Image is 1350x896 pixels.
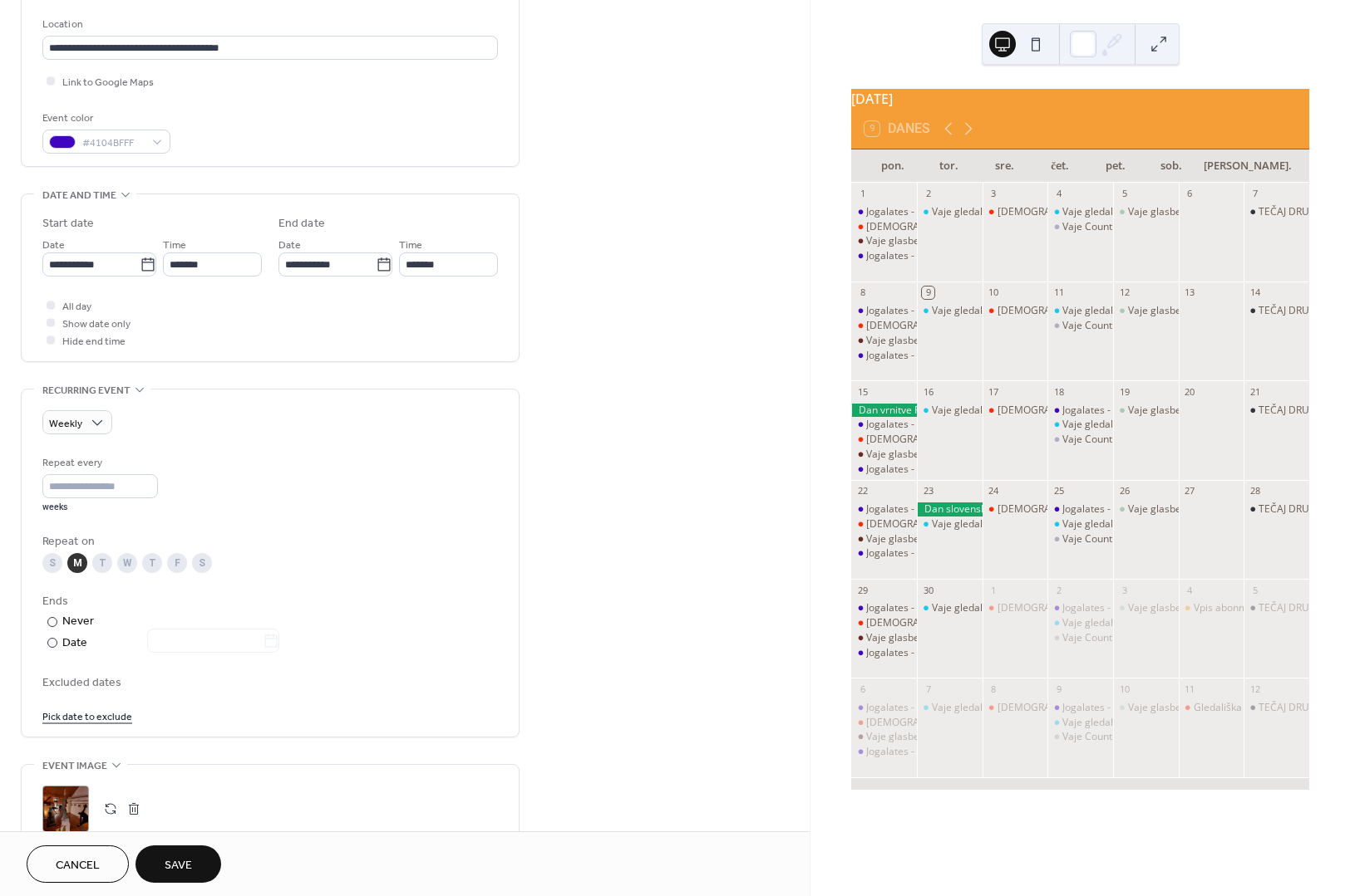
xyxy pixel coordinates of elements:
div: Vaje gledališke skupine [932,517,1039,531]
div: 5 [1118,188,1131,200]
div: 11 [1184,683,1196,695]
div: T [142,553,162,573]
div: Vaje gledališke skupine [932,304,1039,318]
div: sob. [1144,149,1200,183]
div: Namizni tenis [851,433,917,447]
div: Vaje gledališke skupine [917,601,983,615]
div: Vaje gledališke skupine [932,701,1039,715]
div: TEČAJ DRUŽABNIH PLESOV [1244,601,1309,615]
div: Vaje glasbene skupine Dobrovške Zajkle [851,334,917,348]
div: 14 [1249,286,1261,299]
div: Event color [42,110,167,127]
div: Vaje gledališke skupine [932,205,1039,219]
div: TEČAJ DRUŽABNIH PLESOV [1244,205,1309,219]
div: 12 [1249,683,1261,695]
div: Vaje gledališke skupine [917,517,983,531]
div: Ends [42,593,495,610]
div: Jogalates - Energetska vadba (Joga & Pilates) [866,646,1072,660]
div: Vaje glasbene skupine [PERSON_NAME] Band [1128,304,1338,318]
span: Date [278,237,301,254]
div: Vaje glasbene skupine [PERSON_NAME] Band [1128,404,1338,418]
div: Vaje gledališke skupine [917,205,983,219]
div: 12 [1118,286,1131,299]
div: [DEMOGRAPHIC_DATA] tenis [998,205,1132,219]
div: Jogalates - Energetska vadba (Joga & Pilates) [1062,404,1269,418]
div: 6 [1184,188,1196,200]
div: Vaje glasbene skupine Dobrovške Zajkle [866,631,1052,645]
div: Namizni tenis [851,716,917,730]
div: čet. [1032,149,1088,183]
div: Vaje Country plesalne skupine [1047,220,1113,234]
div: S [192,553,212,573]
div: 19 [1118,385,1131,398]
div: Jogalates - Energetska vadba (Joga & Pilates) [851,304,917,318]
div: 10 [988,286,1000,299]
div: TEČAJ DRUŽABNIH PLESOV [1244,502,1309,517]
span: All day [62,298,91,316]
div: 7 [922,683,934,695]
span: Time [163,237,186,254]
div: Vaje Country plesalne skupine [1062,433,1201,447]
div: 3 [988,188,1000,200]
div: Jogalates - Energetska vadba (Joga & Pilates) [866,418,1072,432]
div: Vaje glasbene skupine Dobrovške Zajkle [866,448,1052,462]
div: 9 [1052,683,1065,695]
div: Vaje Country plesalne skupine [1062,532,1201,546]
div: Jogalates - Energetska vadba (Joga & Pilates) [1047,502,1113,517]
span: Recurring event [42,382,131,399]
div: Vaje Country plesalne skupine [1047,730,1113,744]
div: S [42,553,62,573]
div: [DEMOGRAPHIC_DATA] tenis [998,304,1132,318]
div: Vaje glasbene skupine Kliše Band [1113,701,1179,715]
div: F [167,553,187,573]
div: Vaje gledališke skupine [1047,205,1113,219]
div: Vaje gledališke skupine [917,304,983,318]
div: Vaje Country plesalne skupine [1062,220,1201,234]
div: Jogalates - Energetska vadba (Joga & Pilates) [866,463,1072,477]
div: Namizni tenis [851,517,917,531]
div: weeks [42,502,158,513]
div: 6 [856,683,869,695]
div: Vaje gledališke skupine [1047,616,1113,630]
div: Vaje gledališke skupine [1062,205,1170,219]
div: Jogalates - Energetska vadba (Joga & Pilates) [851,646,917,660]
div: Vaje glasbene skupine Kliše Band [1113,304,1179,318]
div: Vaje glasbene skupine [PERSON_NAME] Band [1128,502,1338,517]
div: Vaje gledališke skupine [1062,616,1170,630]
span: Excluded dates [42,674,498,692]
div: [PERSON_NAME]. [1200,149,1296,183]
div: Vaje Country plesalne skupine [1047,532,1113,546]
div: [DEMOGRAPHIC_DATA] tenis [866,220,1001,234]
div: Vaje Country plesalne skupine [1062,319,1201,333]
div: Namizni tenis [983,601,1048,615]
div: Gledališka predstava abonma 2025/2026 [1179,701,1244,715]
div: Start date [42,215,94,233]
div: 10 [1118,683,1131,695]
div: Namizni tenis [983,404,1048,418]
div: [DEMOGRAPHIC_DATA] tenis [866,517,1001,531]
div: 4 [1184,584,1196,596]
div: TEČAJ DRUŽABNIH PLESOV [1244,701,1309,715]
div: [DEMOGRAPHIC_DATA] tenis [998,601,1132,615]
div: Vaje Country plesalne skupine [1047,433,1113,447]
div: Jogalates - Energetska vadba (Joga & Pilates) [851,601,917,615]
span: Link to Google Maps [62,74,154,91]
div: Vaje Country plesalne skupine [1047,319,1113,333]
div: pon. [865,149,920,183]
div: Vaje glasbene skupine Dobrovške Zajkle [866,234,1052,248]
div: 18 [1052,385,1065,398]
div: Vaje glasbene skupine Dobrovške Zajkle [866,334,1052,348]
div: Jogalates - Energetska vadba (Joga & Pilates) [866,745,1072,759]
div: Vpis abonmaja za sezono 2025 - 2026 [1179,601,1244,615]
div: 26 [1118,485,1131,497]
div: 24 [988,485,1000,497]
div: Jogalates - Energetska vadba (Joga & Pilates) [1047,701,1113,715]
div: [DEMOGRAPHIC_DATA] tenis [998,701,1132,715]
div: [DEMOGRAPHIC_DATA] tenis [998,502,1132,517]
div: Vaje gledališke skupine [932,601,1039,615]
div: Repeat on [42,533,495,551]
div: Jogalates - Energetska vadba (Joga & Pilates) [851,205,917,219]
div: 23 [922,485,934,497]
div: Vaje Country plesalne skupine [1062,730,1201,744]
div: Vaje glasbene skupine [PERSON_NAME] Band [1128,701,1338,715]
